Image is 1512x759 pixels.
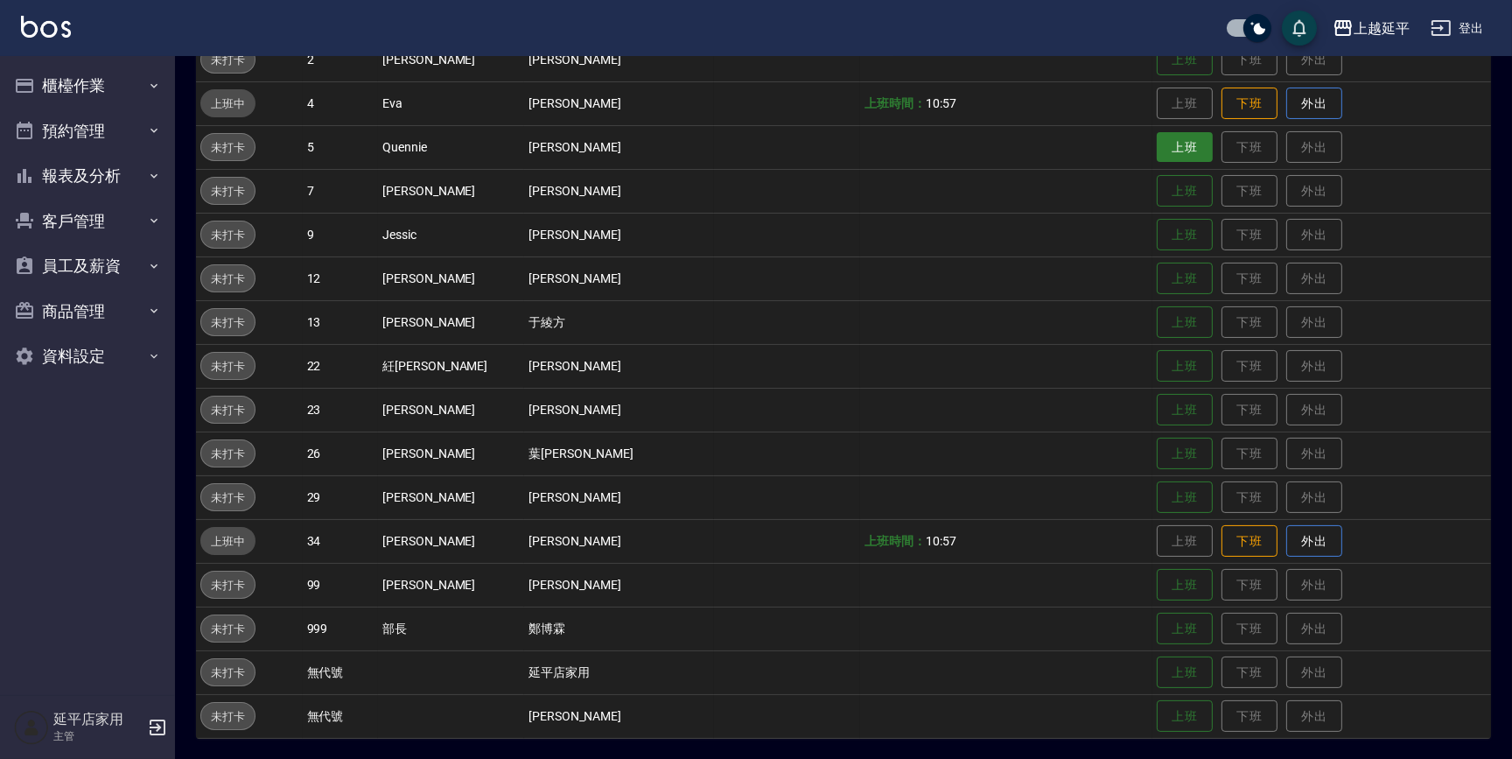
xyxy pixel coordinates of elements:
button: save [1282,11,1317,46]
button: 上班 [1157,132,1213,163]
button: 商品管理 [7,289,168,334]
td: [PERSON_NAME] [524,213,714,257]
button: 上班 [1157,44,1213,76]
span: 未打卡 [201,357,255,376]
td: [PERSON_NAME] [524,475,714,519]
span: 未打卡 [201,707,255,726]
td: [PERSON_NAME] [524,169,714,213]
td: 23 [303,388,379,432]
td: 紝[PERSON_NAME] [378,344,524,388]
button: 上班 [1157,700,1213,733]
div: 上越延平 [1354,18,1410,39]
button: 上班 [1157,175,1213,207]
span: 未打卡 [201,488,255,507]
button: 上越延平 [1326,11,1417,46]
td: [PERSON_NAME] [378,38,524,81]
span: 未打卡 [201,313,255,332]
button: 外出 [1286,88,1342,120]
td: 9 [303,213,379,257]
td: [PERSON_NAME] [524,81,714,125]
td: 鄭博霖 [524,607,714,650]
span: 未打卡 [201,576,255,594]
span: 上班中 [200,95,255,113]
td: [PERSON_NAME] [524,257,714,300]
td: 于綾方 [524,300,714,344]
td: 999 [303,607,379,650]
td: [PERSON_NAME] [378,475,524,519]
td: 5 [303,125,379,169]
button: 資料設定 [7,334,168,379]
td: [PERSON_NAME] [524,563,714,607]
button: 外出 [1286,525,1342,558]
td: [PERSON_NAME] [378,432,524,475]
td: 部長 [378,607,524,650]
span: 未打卡 [201,664,255,682]
td: 29 [303,475,379,519]
td: [PERSON_NAME] [524,694,714,738]
td: Quennie [378,125,524,169]
td: 12 [303,257,379,300]
p: 主管 [53,728,143,744]
span: 未打卡 [201,226,255,244]
span: 未打卡 [201,138,255,157]
button: 客戶管理 [7,199,168,244]
span: 10:57 [926,534,956,548]
button: 員工及薪資 [7,243,168,289]
td: [PERSON_NAME] [378,388,524,432]
td: [PERSON_NAME] [378,519,524,563]
h5: 延平店家用 [53,711,143,728]
button: 上班 [1157,438,1213,470]
td: 7 [303,169,379,213]
button: 上班 [1157,263,1213,295]
span: 10:57 [926,96,956,110]
td: Jessic [378,213,524,257]
img: Logo [21,16,71,38]
td: [PERSON_NAME] [378,300,524,344]
td: [PERSON_NAME] [524,125,714,169]
b: 上班時間： [864,534,926,548]
span: 上班中 [200,532,255,551]
td: [PERSON_NAME] [524,344,714,388]
b: 上班時間： [864,96,926,110]
td: [PERSON_NAME] [378,257,524,300]
button: 上班 [1157,306,1213,339]
button: 上班 [1157,657,1213,689]
span: 未打卡 [201,445,255,463]
td: [PERSON_NAME] [524,38,714,81]
button: 上班 [1157,569,1213,601]
span: 未打卡 [201,620,255,638]
button: 上班 [1157,219,1213,251]
td: 22 [303,344,379,388]
span: 未打卡 [201,401,255,419]
button: 上班 [1157,613,1213,645]
td: [PERSON_NAME] [524,388,714,432]
img: Person [14,710,49,745]
button: 報表及分析 [7,153,168,199]
td: 99 [303,563,379,607]
td: 無代號 [303,650,379,694]
button: 下班 [1221,525,1277,558]
span: 未打卡 [201,51,255,69]
td: Eva [378,81,524,125]
span: 未打卡 [201,270,255,288]
td: 34 [303,519,379,563]
td: 26 [303,432,379,475]
button: 上班 [1157,350,1213,383]
button: 櫃檯作業 [7,63,168,109]
button: 上班 [1157,481,1213,514]
td: 葉[PERSON_NAME] [524,432,714,475]
td: [PERSON_NAME] [378,169,524,213]
button: 上班 [1157,394,1213,426]
td: 2 [303,38,379,81]
button: 下班 [1221,88,1277,120]
td: 延平店家用 [524,650,714,694]
button: 預約管理 [7,109,168,154]
button: 登出 [1424,12,1491,45]
td: [PERSON_NAME] [524,519,714,563]
td: 4 [303,81,379,125]
td: [PERSON_NAME] [378,563,524,607]
td: 13 [303,300,379,344]
span: 未打卡 [201,182,255,200]
td: 無代號 [303,694,379,738]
